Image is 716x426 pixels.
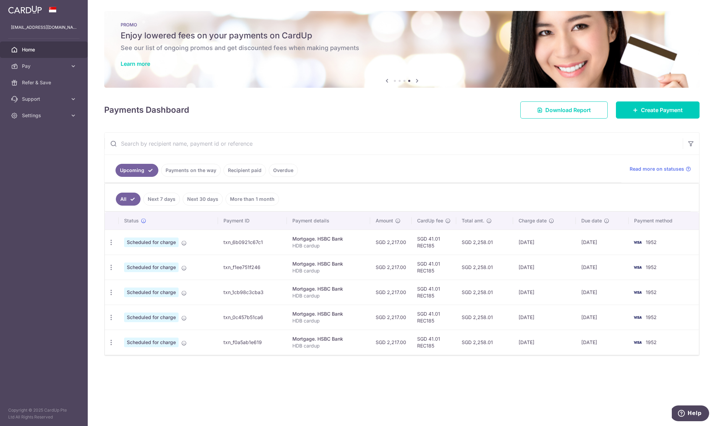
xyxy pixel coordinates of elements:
[287,212,370,230] th: Payment details
[124,338,179,347] span: Scheduled for charge
[576,330,629,355] td: [DATE]
[11,24,77,31] p: [EMAIL_ADDRESS][DOMAIN_NAME]
[519,217,547,224] span: Charge date
[292,311,365,317] div: Mortgage. HSBC Bank
[22,63,67,70] span: Pay
[412,330,456,355] td: SGD 41.01 REC185
[631,288,644,296] img: Bank Card
[143,193,180,206] a: Next 7 days
[370,230,412,255] td: SGD 2,217.00
[646,239,657,245] span: 1952
[376,217,393,224] span: Amount
[616,101,700,119] a: Create Payment
[646,264,657,270] span: 1952
[292,267,365,274] p: HDB cardup
[218,212,287,230] th: Payment ID
[226,193,279,206] a: More than 1 month
[462,217,484,224] span: Total amt.
[631,238,644,246] img: Bank Card
[631,338,644,346] img: Bank Card
[456,330,513,355] td: SGD 2,258.01
[223,164,266,177] a: Recipient paid
[22,46,67,53] span: Home
[417,217,443,224] span: CardUp fee
[412,255,456,280] td: SGD 41.01 REC185
[412,230,456,255] td: SGD 41.01 REC185
[292,292,365,299] p: HDB cardup
[124,238,179,247] span: Scheduled for charge
[370,255,412,280] td: SGD 2,217.00
[456,280,513,305] td: SGD 2,258.01
[520,101,608,119] a: Download Report
[456,255,513,280] td: SGD 2,258.01
[513,280,576,305] td: [DATE]
[292,260,365,267] div: Mortgage. HSBC Bank
[370,330,412,355] td: SGD 2,217.00
[292,336,365,342] div: Mortgage. HSBC Bank
[581,217,602,224] span: Due date
[105,133,683,155] input: Search by recipient name, payment id or reference
[292,285,365,292] div: Mortgage. HSBC Bank
[8,5,42,14] img: CardUp
[269,164,298,177] a: Overdue
[576,255,629,280] td: [DATE]
[121,44,683,52] h6: See our list of ongoing promos and get discounted fees when making payments
[412,280,456,305] td: SGD 41.01 REC185
[22,79,67,86] span: Refer & Save
[116,164,158,177] a: Upcoming
[646,339,657,345] span: 1952
[412,305,456,330] td: SGD 41.01 REC185
[646,289,657,295] span: 1952
[631,263,644,271] img: Bank Card
[124,288,179,297] span: Scheduled for charge
[121,60,150,67] a: Learn more
[104,104,189,116] h4: Payments Dashboard
[456,305,513,330] td: SGD 2,258.01
[576,305,629,330] td: [DATE]
[218,255,287,280] td: txn_f1ee751f246
[124,217,139,224] span: Status
[22,96,67,102] span: Support
[22,112,67,119] span: Settings
[513,330,576,355] td: [DATE]
[292,342,365,349] p: HDB cardup
[104,11,700,88] img: Latest Promos banner
[218,230,287,255] td: txn_6b0921c67c1
[672,405,709,423] iframe: Opens a widget where you can find more information
[116,193,141,206] a: All
[121,30,683,41] h5: Enjoy lowered fees on your payments on CardUp
[456,230,513,255] td: SGD 2,258.01
[218,330,287,355] td: txn_f0a5ab1e619
[161,164,221,177] a: Payments on the way
[646,314,657,320] span: 1952
[292,317,365,324] p: HDB cardup
[370,280,412,305] td: SGD 2,217.00
[513,305,576,330] td: [DATE]
[513,255,576,280] td: [DATE]
[292,242,365,249] p: HDB cardup
[121,22,683,27] p: PROMO
[183,193,223,206] a: Next 30 days
[630,166,684,172] span: Read more on statuses
[218,280,287,305] td: txn_1cb98c3cba3
[545,106,591,114] span: Download Report
[124,313,179,322] span: Scheduled for charge
[218,305,287,330] td: txn_0c457b51ca6
[124,263,179,272] span: Scheduled for charge
[629,212,699,230] th: Payment method
[631,313,644,321] img: Bank Card
[630,166,691,172] a: Read more on statuses
[370,305,412,330] td: SGD 2,217.00
[292,235,365,242] div: Mortgage. HSBC Bank
[576,230,629,255] td: [DATE]
[576,280,629,305] td: [DATE]
[513,230,576,255] td: [DATE]
[641,106,683,114] span: Create Payment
